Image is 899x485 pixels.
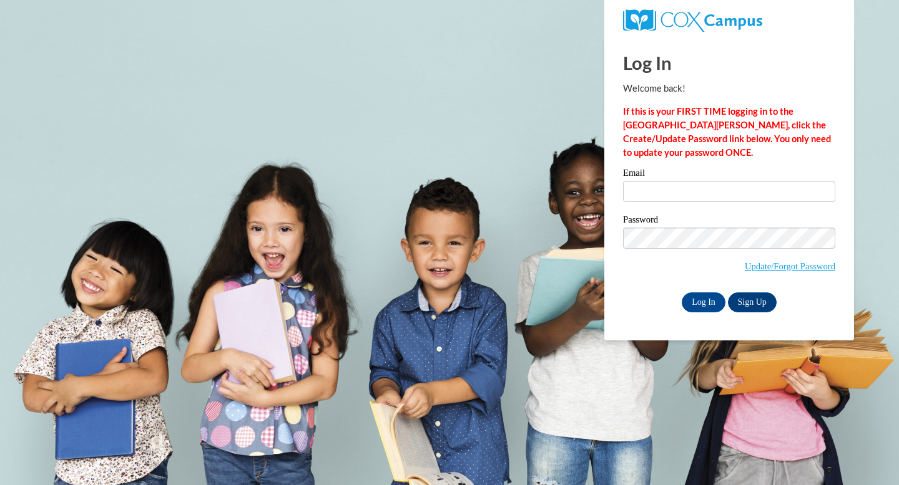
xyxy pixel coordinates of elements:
[623,9,762,32] img: COX Campus
[623,82,835,95] p: Welcome back!
[623,14,762,25] a: COX Campus
[682,292,725,312] input: Log In
[745,261,835,271] a: Update/Forgot Password
[623,168,835,181] label: Email
[623,50,835,75] h1: Log In
[623,106,831,158] strong: If this is your FIRST TIME logging in to the [GEOGRAPHIC_DATA][PERSON_NAME], click the Create/Upd...
[728,292,777,312] a: Sign Up
[623,215,835,228] label: Password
